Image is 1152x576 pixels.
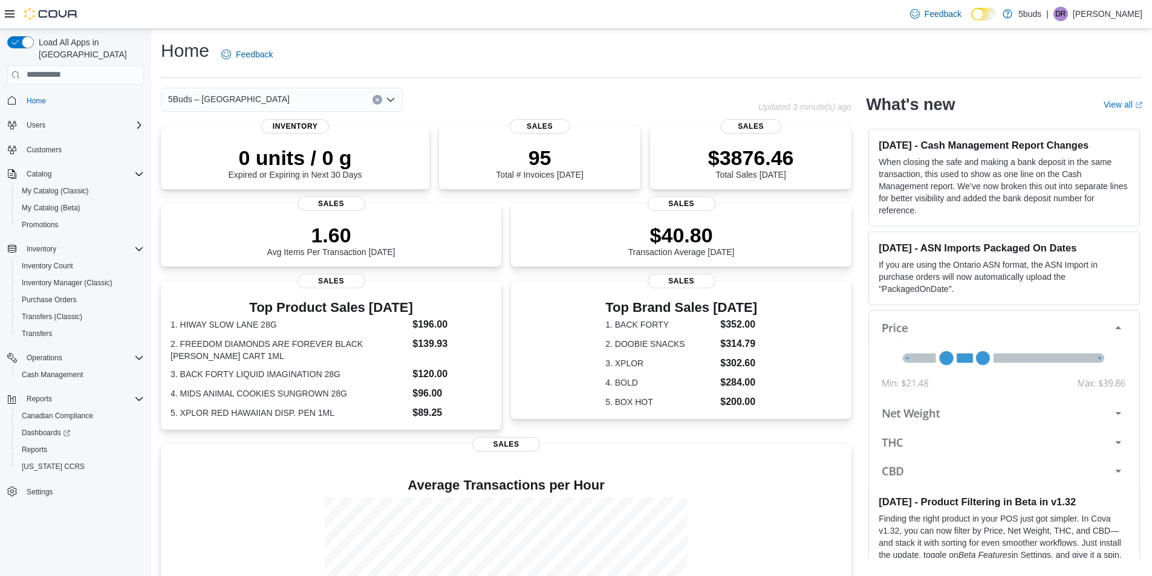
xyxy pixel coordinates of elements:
[412,337,492,351] dd: $139.93
[12,366,149,383] button: Cash Management
[17,218,63,232] a: Promotions
[298,274,365,288] span: Sales
[22,428,70,438] span: Dashboards
[22,351,144,365] span: Operations
[17,201,144,215] span: My Catalog (Beta)
[412,317,492,332] dd: $196.00
[27,394,52,404] span: Reports
[17,309,144,324] span: Transfers (Classic)
[17,426,75,440] a: Dashboards
[27,96,46,106] span: Home
[22,220,59,230] span: Promotions
[12,325,149,342] button: Transfers
[22,370,83,380] span: Cash Management
[925,8,962,20] span: Feedback
[22,295,77,305] span: Purchase Orders
[22,167,56,181] button: Catalog
[22,242,144,256] span: Inventory
[720,356,757,371] dd: $302.60
[17,367,88,382] a: Cash Management
[2,241,149,257] button: Inventory
[605,338,715,350] dt: 2. DOOBIE SNACKS
[510,119,570,134] span: Sales
[24,8,79,20] img: Cova
[17,309,87,324] a: Transfers (Classic)
[17,293,144,307] span: Purchase Orders
[27,244,56,254] span: Inventory
[879,242,1130,254] h3: [DATE] - ASN Imports Packaged On Dates
[971,8,997,21] input: Dark Mode
[2,166,149,183] button: Catalog
[22,312,82,322] span: Transfers (Classic)
[17,293,82,307] a: Purchase Orders
[22,94,51,108] a: Home
[171,368,408,380] dt: 3. BACK FORTY LIQUID IMAGINATION 28G
[171,478,842,493] h4: Average Transactions per Hour
[373,95,382,105] button: Clear input
[27,487,53,497] span: Settings
[17,259,144,273] span: Inventory Count
[261,119,329,134] span: Inventory
[628,223,735,247] p: $40.80
[879,259,1130,295] p: If you are using the Ontario ASN format, the ASN Import in purchase orders will now automatically...
[386,95,395,105] button: Open list of options
[2,390,149,407] button: Reports
[267,223,395,257] div: Avg Items Per Transaction [DATE]
[161,39,209,63] h1: Home
[171,338,408,362] dt: 2. FREEDOM DIAMONDS ARE FOREVER BLACK [PERSON_NAME] CART 1ML
[22,445,47,455] span: Reports
[17,184,94,198] a: My Catalog (Classic)
[708,146,794,180] div: Total Sales [DATE]
[879,156,1130,216] p: When closing the safe and making a bank deposit in the same transaction, this used to show as one...
[1104,100,1142,109] a: View allExternal link
[12,441,149,458] button: Reports
[22,186,89,196] span: My Catalog (Classic)
[17,218,144,232] span: Promotions
[22,392,57,406] button: Reports
[17,276,144,290] span: Inventory Manager (Classic)
[866,95,955,114] h2: What's new
[12,458,149,475] button: [US_STATE] CCRS
[168,92,290,106] span: 5Buds – [GEOGRAPHIC_DATA]
[605,319,715,331] dt: 1. BACK FORTY
[905,2,966,26] a: Feedback
[758,102,851,112] p: Updated 3 minute(s) ago
[229,146,362,170] p: 0 units / 0 g
[229,146,362,180] div: Expired or Expiring in Next 30 Days
[171,300,492,315] h3: Top Product Sales [DATE]
[17,459,89,474] a: [US_STATE] CCRS
[12,183,149,199] button: My Catalog (Classic)
[236,48,273,60] span: Feedback
[720,337,757,351] dd: $314.79
[605,377,715,389] dt: 4. BOLD
[22,411,93,421] span: Canadian Compliance
[958,550,1012,560] em: Beta Features
[2,482,149,500] button: Settings
[22,278,112,288] span: Inventory Manager (Classic)
[27,353,62,363] span: Operations
[879,513,1130,573] p: Finding the right product in your POS just got simpler. In Cova v1.32, you can now filter by Pric...
[34,36,144,60] span: Load All Apps in [GEOGRAPHIC_DATA]
[2,92,149,109] button: Home
[17,459,144,474] span: Washington CCRS
[1018,7,1041,21] p: 5buds
[412,367,492,381] dd: $120.00
[496,146,583,170] p: 95
[22,242,61,256] button: Inventory
[298,196,365,211] span: Sales
[720,395,757,409] dd: $200.00
[879,139,1130,151] h3: [DATE] - Cash Management Report Changes
[472,437,540,451] span: Sales
[879,496,1130,508] h3: [DATE] - Product Filtering in Beta in v1.32
[267,223,395,247] p: 1.60
[22,93,144,108] span: Home
[22,261,73,271] span: Inventory Count
[412,386,492,401] dd: $96.00
[22,118,50,132] button: Users
[22,167,144,181] span: Catalog
[22,485,57,499] a: Settings
[17,201,85,215] a: My Catalog (Beta)
[22,462,85,471] span: [US_STATE] CCRS
[12,424,149,441] a: Dashboards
